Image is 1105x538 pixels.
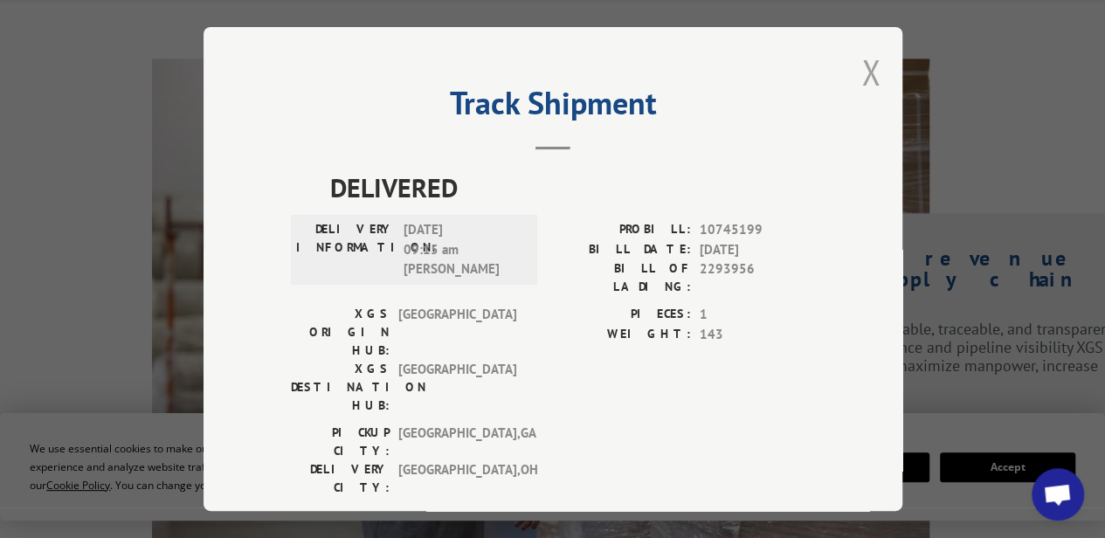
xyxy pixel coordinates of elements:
h2: Track Shipment [291,91,815,124]
label: PROBILL: [553,220,691,240]
span: 143 [700,324,815,344]
label: BILL DATE: [553,239,691,259]
div: Open chat [1032,468,1084,521]
label: DELIVERY CITY: [291,460,390,497]
label: BILL OF LADING: [553,259,691,296]
label: XGS DESTINATION HUB: [291,360,390,415]
span: [GEOGRAPHIC_DATA] [398,305,516,360]
button: Close modal [861,49,881,95]
span: 1 [700,305,815,325]
span: DELIVERED [330,168,815,207]
span: [GEOGRAPHIC_DATA] [398,360,516,415]
span: 2293956 [700,259,815,296]
label: WEIGHT: [553,324,691,344]
span: [DATE] 09:15 am [PERSON_NAME] [404,220,521,279]
span: [DATE] [700,239,815,259]
label: XGS ORIGIN HUB: [291,305,390,360]
span: [GEOGRAPHIC_DATA] , OH [398,460,516,497]
label: PICKUP CITY: [291,424,390,460]
span: [GEOGRAPHIC_DATA] , GA [398,424,516,460]
span: 10745199 [700,220,815,240]
label: PIECES: [553,305,691,325]
label: DELIVERY INFORMATION: [296,220,395,279]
